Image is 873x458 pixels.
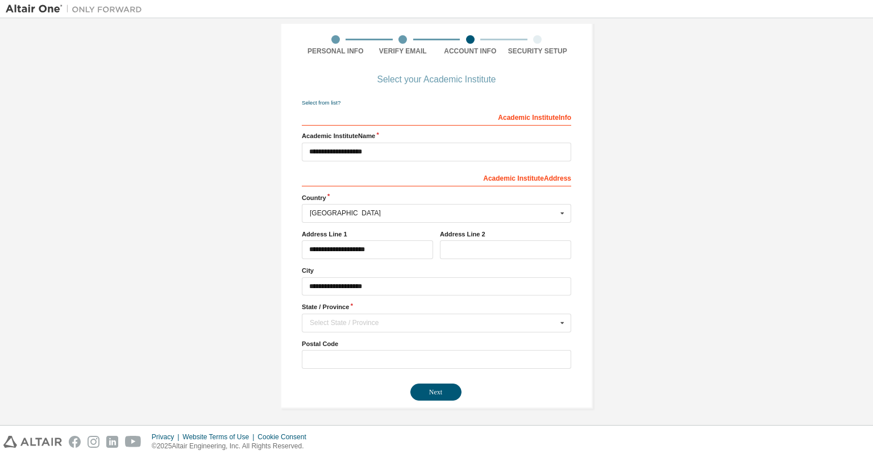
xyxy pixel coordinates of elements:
[377,76,496,83] div: Select your Academic Institute
[69,436,81,448] img: facebook.svg
[302,230,433,239] label: Address Line 1
[302,339,571,348] label: Postal Code
[369,47,437,56] div: Verify Email
[504,47,572,56] div: Security Setup
[152,432,182,442] div: Privacy
[302,131,571,140] label: Academic Institute Name
[302,302,571,311] label: State / Province
[302,168,571,186] div: Academic Institute Address
[182,432,257,442] div: Website Terms of Use
[436,47,504,56] div: Account Info
[410,384,462,401] button: Next
[257,432,313,442] div: Cookie Consent
[152,442,313,451] p: © 2025 Altair Engineering, Inc. All Rights Reserved.
[302,47,369,56] div: Personal Info
[125,436,142,448] img: youtube.svg
[302,99,340,106] a: Select from list?
[440,230,571,239] label: Address Line 2
[310,319,557,326] div: Select State / Province
[302,193,571,202] label: Country
[106,436,118,448] img: linkedin.svg
[310,210,557,216] div: [GEOGRAPHIC_DATA]
[3,436,62,448] img: altair_logo.svg
[302,266,571,275] label: City
[6,3,148,15] img: Altair One
[302,107,571,126] div: Academic Institute Info
[88,436,99,448] img: instagram.svg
